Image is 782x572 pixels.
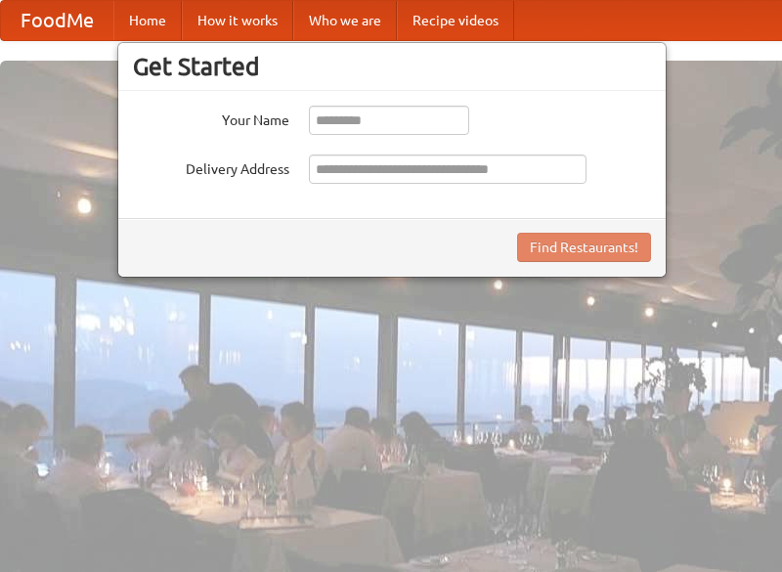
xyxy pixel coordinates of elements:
label: Delivery Address [133,154,289,179]
a: How it works [182,1,293,40]
h3: Get Started [133,52,651,81]
a: FoodMe [1,1,113,40]
button: Find Restaurants! [517,233,651,262]
a: Recipe videos [397,1,514,40]
a: Home [113,1,182,40]
a: Who we are [293,1,397,40]
label: Your Name [133,106,289,130]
